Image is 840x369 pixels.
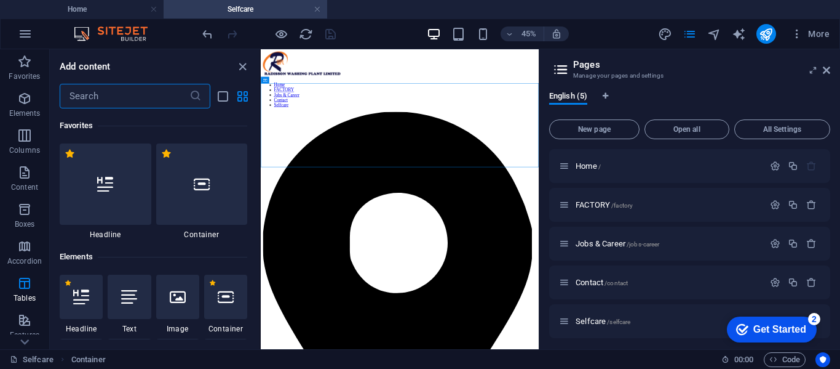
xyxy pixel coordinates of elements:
[788,238,798,249] div: Duplicate
[156,275,199,334] div: Image
[576,200,633,209] span: Click to open page
[770,161,780,171] div: Settings
[740,126,825,133] span: All Settings
[299,27,313,41] i: Reload page
[549,89,587,106] span: English (5)
[164,2,327,16] h4: Selfcare
[60,59,111,74] h6: Add content
[200,26,215,41] button: undo
[274,26,288,41] button: Click here to leave preview mode and continue editing
[806,238,817,249] div: Remove
[572,278,764,286] div: Contact/contact
[576,239,659,248] span: Jobs & Career
[555,126,634,133] span: New page
[7,256,42,266] p: Accordion
[551,28,562,39] i: On resize automatically adjust zoom level to fit chosen device.
[734,352,753,367] span: 00 00
[108,324,151,334] span: Text
[572,317,764,325] div: Selfcare/selfcare
[235,89,250,103] button: grid-view
[10,330,39,340] p: Features
[7,6,97,32] div: Get Started 2 items remaining, 60% complete
[573,59,830,70] h2: Pages
[611,202,633,209] span: /factory
[734,120,830,139] button: All Settings
[788,200,798,210] div: Duplicate
[204,324,247,334] span: Container
[650,126,724,133] span: Open all
[658,27,672,41] i: Design (Ctrl+Alt+Y)
[658,26,673,41] button: design
[15,219,35,229] p: Boxes
[519,26,539,41] h6: 45%
[815,352,830,367] button: Usercentrics
[683,26,697,41] button: pages
[65,148,75,159] span: Remove from favorites
[572,201,764,209] div: FACTORY/factory
[14,293,36,303] p: Tables
[33,14,86,25] div: Get Started
[60,275,103,334] div: Headline
[769,352,800,367] span: Code
[161,148,172,159] span: Remove from favorites
[549,120,640,139] button: New page
[501,26,544,41] button: 45%
[770,238,780,249] div: Settings
[209,280,216,286] span: Remove from favorites
[786,24,834,44] button: More
[788,161,798,171] div: Duplicate
[9,108,41,118] p: Elements
[707,26,722,41] button: navigator
[598,163,601,170] span: /
[707,27,721,41] i: Navigator
[10,352,53,367] a: Click to cancel selection. Double-click to open Pages
[791,28,830,40] span: More
[88,2,100,15] div: 2
[9,71,40,81] p: Favorites
[108,275,151,334] div: Text
[576,317,630,326] span: Selfcare
[732,26,747,41] button: text_generator
[644,120,729,139] button: Open all
[743,355,745,364] span: :
[607,318,630,325] span: /selfcare
[756,24,776,44] button: publish
[770,277,780,288] div: Settings
[215,89,230,103] button: list-view
[60,249,247,264] h6: Elements
[732,27,746,41] i: AI Writer
[60,84,189,108] input: Search
[573,70,806,81] h3: Manage your pages and settings
[200,27,215,41] i: Undo: Change pages (Ctrl+Z)
[683,27,697,41] i: Pages (Ctrl+Alt+S)
[759,27,773,41] i: Publish
[204,275,247,334] div: Container
[806,161,817,171] div: The startpage cannot be deleted
[65,280,71,286] span: Remove from favorites
[549,91,830,115] div: Language Tabs
[156,324,199,334] span: Image
[806,200,817,210] div: Remove
[9,145,40,155] p: Columns
[11,182,38,192] p: Content
[298,26,313,41] button: reload
[156,144,248,240] div: Container
[71,352,106,367] nav: breadcrumb
[576,161,601,171] span: Click to open page
[71,352,106,367] span: Click to select. Double-click to edit
[60,324,103,334] span: Headline
[764,352,806,367] button: Code
[60,230,151,240] span: Headline
[627,241,660,248] span: /jobs-career
[788,277,798,288] div: Duplicate
[60,144,151,240] div: Headline
[235,59,250,74] button: close panel
[806,277,817,288] div: Remove
[721,352,754,367] h6: Session time
[60,118,247,133] h6: Favorites
[572,162,764,170] div: Home/
[71,26,163,41] img: Editor Logo
[156,230,248,240] span: Container
[604,280,628,286] span: /contact
[572,240,764,248] div: Jobs & Career/jobs-career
